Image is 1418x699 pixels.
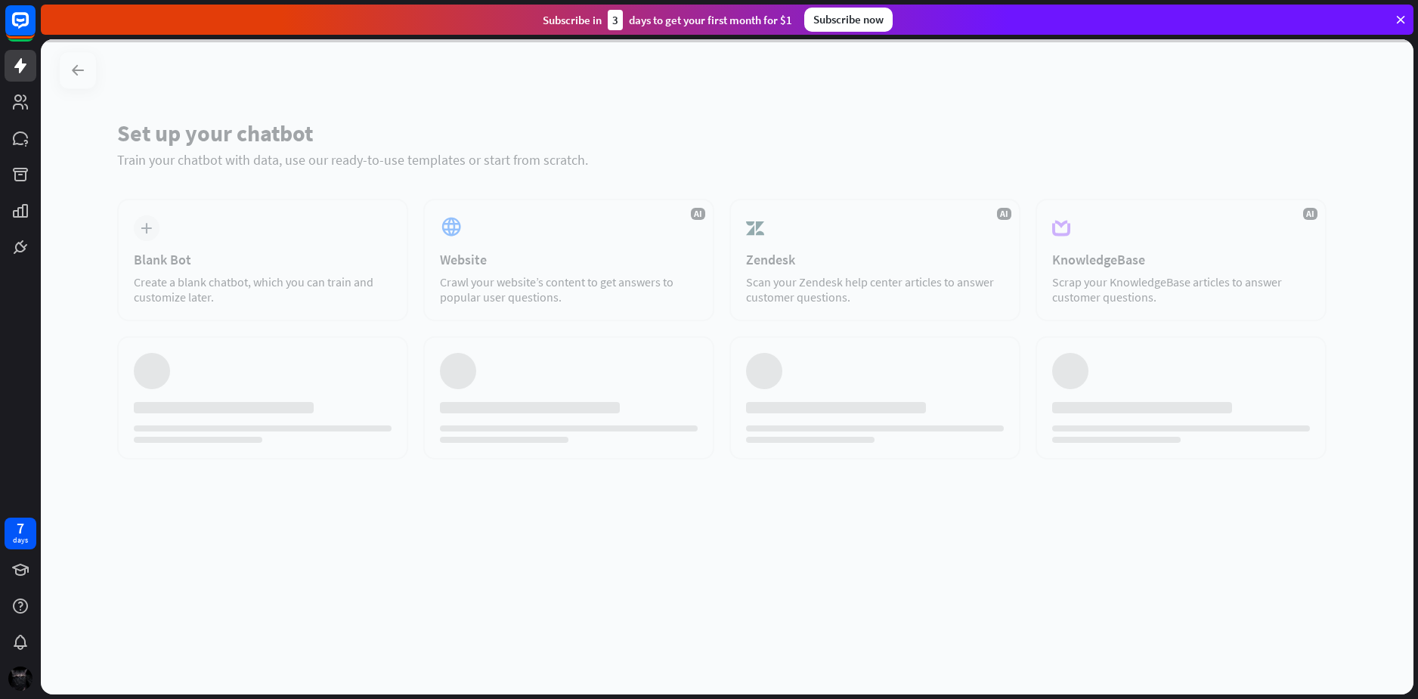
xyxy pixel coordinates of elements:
[5,518,36,549] a: 7 days
[543,10,792,30] div: Subscribe in days to get your first month for $1
[804,8,893,32] div: Subscribe now
[608,10,623,30] div: 3
[17,521,24,535] div: 7
[13,535,28,546] div: days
